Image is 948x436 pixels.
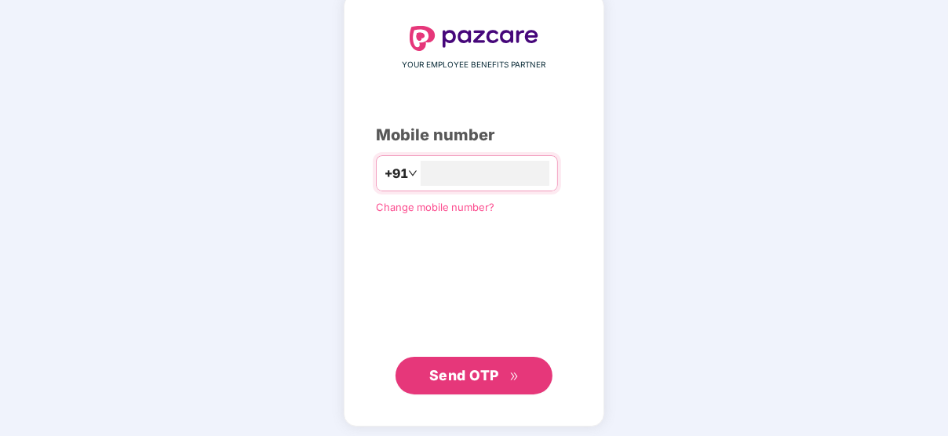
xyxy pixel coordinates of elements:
[410,26,538,51] img: logo
[376,201,494,213] a: Change mobile number?
[403,59,546,71] span: YOUR EMPLOYEE BENEFITS PARTNER
[408,169,417,178] span: down
[396,357,552,394] button: Send OTPdouble-right
[509,372,520,382] span: double-right
[429,367,499,383] span: Send OTP
[385,164,408,183] span: +91
[376,123,572,147] div: Mobile number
